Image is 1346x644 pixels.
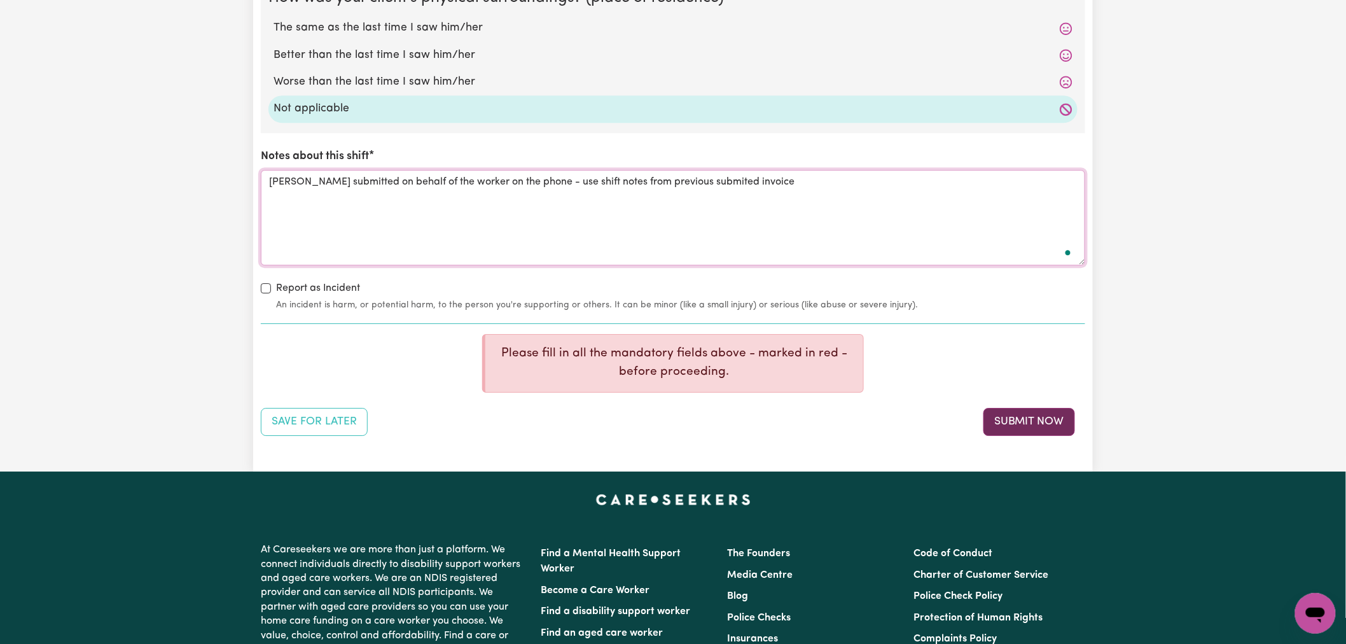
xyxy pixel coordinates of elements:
small: An incident is harm, or potential harm, to the person you're supporting or others. It can be mino... [276,298,1085,312]
a: Protection of Human Rights [914,613,1043,623]
p: Please fill in all the mandatory fields above - marked in red - before proceeding. [496,345,853,382]
label: Worse than the last time I saw him/her [274,74,1072,90]
label: Notes about this shift [261,148,369,165]
textarea: To enrich screen reader interactions, please activate Accessibility in Grammarly extension settings [261,170,1085,265]
a: Insurances [727,634,778,644]
a: Police Check Policy [914,591,1003,601]
a: Charter of Customer Service [914,570,1049,580]
a: Police Checks [727,613,791,623]
a: Complaints Policy [914,634,997,644]
a: Find a Mental Health Support Worker [541,549,681,574]
button: Submit your job report [983,408,1075,436]
button: Save your job report [261,408,368,436]
label: The same as the last time I saw him/her [274,20,1072,36]
a: Become a Care Worker [541,585,649,596]
iframe: Button to launch messaging window [1295,593,1336,634]
a: Blog [727,591,748,601]
a: Media Centre [727,570,793,580]
label: Not applicable [274,101,1072,117]
label: Report as Incident [276,281,360,296]
a: Careseekers home page [596,494,751,505]
a: Code of Conduct [914,549,993,559]
a: Find an aged care worker [541,628,663,638]
a: The Founders [727,549,790,559]
label: Better than the last time I saw him/her [274,47,1072,64]
a: Find a disability support worker [541,606,690,617]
